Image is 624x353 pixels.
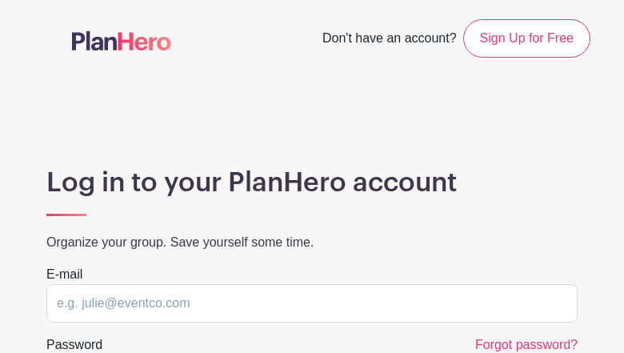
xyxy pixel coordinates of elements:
label: E-mail [46,265,82,284]
a: Sign Up for Free [463,19,590,58]
input: e.g. julie@eventco.com [46,284,578,323]
img: logo-507f7623f17ff9eddc593b1ce0a138ce2505c220e1c5a4e2b4648c50719b7d32.svg [72,31,171,50]
span: Don't have an account? [322,22,457,58]
a: Forgot password? [475,338,578,351]
h1: Log in to your PlanHero account [46,166,578,199]
p: Organize your group. Save yourself some time. [46,233,578,252]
